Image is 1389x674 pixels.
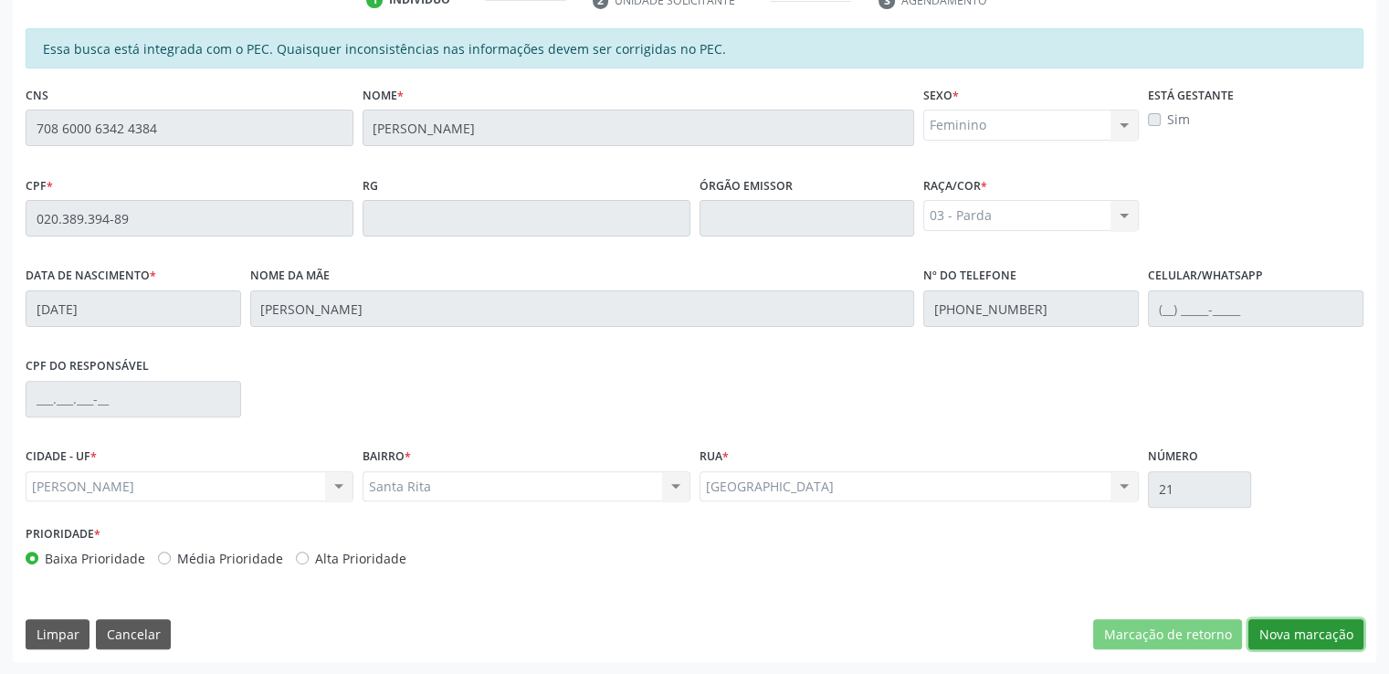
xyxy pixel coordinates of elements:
[1148,290,1363,327] input: (__) _____-_____
[26,619,89,650] button: Limpar
[26,290,241,327] input: __/__/____
[363,172,378,200] label: RG
[45,549,145,568] label: Baixa Prioridade
[26,172,53,200] label: CPF
[315,549,406,568] label: Alta Prioridade
[26,28,1363,68] div: Essa busca está integrada com o PEC. Quaisquer inconsistências nas informações devem ser corrigid...
[923,81,959,110] label: Sexo
[96,619,171,650] button: Cancelar
[363,81,404,110] label: Nome
[700,443,729,471] label: Rua
[26,521,100,549] label: Prioridade
[923,290,1139,327] input: (__) _____-_____
[1167,110,1190,129] label: Sim
[363,443,411,471] label: BAIRRO
[1148,81,1234,110] label: Está gestante
[26,81,48,110] label: CNS
[923,262,1016,290] label: Nº do Telefone
[1148,262,1263,290] label: Celular/WhatsApp
[26,262,156,290] label: Data de nascimento
[26,353,149,381] label: CPF do responsável
[1148,443,1198,471] label: Número
[177,549,283,568] label: Média Prioridade
[26,381,241,417] input: ___.___.___-__
[1248,619,1363,650] button: Nova marcação
[1093,619,1242,650] button: Marcação de retorno
[700,172,793,200] label: Órgão emissor
[923,172,987,200] label: Raça/cor
[26,443,97,471] label: CIDADE - UF
[250,262,330,290] label: Nome da mãe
